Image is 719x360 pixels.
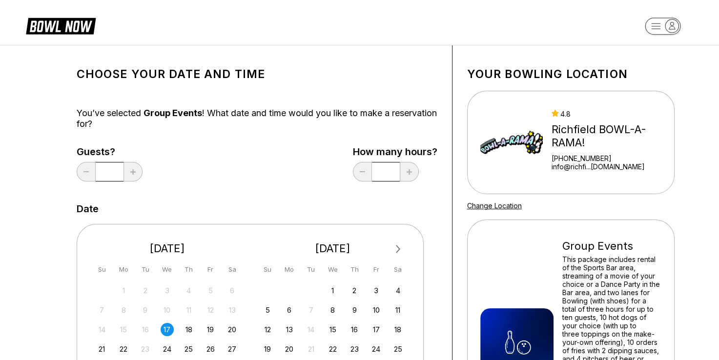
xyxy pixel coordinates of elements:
div: Choose Friday, October 3rd, 2025 [370,284,383,297]
h1: Your bowling location [467,67,675,81]
div: Choose Wednesday, October 1st, 2025 [326,284,339,297]
div: [PHONE_NUMBER] [552,154,661,162]
div: Choose Sunday, October 5th, 2025 [261,303,274,317]
div: Not available Tuesday, October 21st, 2025 [305,342,318,356]
div: Mo [283,263,296,276]
div: Choose Friday, September 19th, 2025 [204,323,217,336]
div: [DATE] [92,242,243,255]
div: Not available Friday, September 5th, 2025 [204,284,217,297]
div: Choose Friday, October 17th, 2025 [370,323,383,336]
div: Not available Saturday, September 13th, 2025 [226,303,239,317]
div: Th [348,263,361,276]
div: Sa [391,263,405,276]
span: Group Events [144,108,202,118]
div: Choose Thursday, October 23rd, 2025 [348,342,361,356]
div: Choose Friday, October 24th, 2025 [370,342,383,356]
label: Date [77,203,99,214]
div: Choose Saturday, September 20th, 2025 [226,323,239,336]
div: Choose Saturday, October 25th, 2025 [391,342,405,356]
div: Not available Thursday, September 4th, 2025 [182,284,195,297]
div: Choose Wednesday, September 24th, 2025 [161,342,174,356]
a: Change Location [467,201,522,210]
img: Richfield BOWL-A-RAMA! [480,106,543,179]
div: Choose Thursday, September 25th, 2025 [182,342,195,356]
div: Not available Tuesday, October 7th, 2025 [305,303,318,317]
div: Choose Saturday, October 11th, 2025 [391,303,405,317]
div: We [161,263,174,276]
div: Not available Tuesday, September 16th, 2025 [139,323,152,336]
div: Sa [226,263,239,276]
div: Not available Tuesday, September 9th, 2025 [139,303,152,317]
div: Choose Friday, September 26th, 2025 [204,342,217,356]
div: Not available Thursday, September 11th, 2025 [182,303,195,317]
div: Choose Thursday, October 2nd, 2025 [348,284,361,297]
div: Choose Monday, September 22nd, 2025 [117,342,130,356]
div: Choose Monday, October 20th, 2025 [283,342,296,356]
label: Guests? [77,146,143,157]
div: Choose Wednesday, October 8th, 2025 [326,303,339,317]
div: Choose Sunday, September 21st, 2025 [95,342,108,356]
div: Mo [117,263,130,276]
div: Choose Sunday, October 12th, 2025 [261,323,274,336]
div: Not available Wednesday, September 3rd, 2025 [161,284,174,297]
h1: Choose your Date and time [77,67,437,81]
div: 4.8 [552,110,661,118]
div: Tu [139,263,152,276]
div: Choose Wednesday, October 15th, 2025 [326,323,339,336]
div: Choose Wednesday, October 22nd, 2025 [326,342,339,356]
div: Choose Wednesday, September 17th, 2025 [161,323,174,336]
div: Fr [370,263,383,276]
div: Not available Monday, September 15th, 2025 [117,323,130,336]
div: Su [95,263,108,276]
div: Not available Tuesday, September 23rd, 2025 [139,342,152,356]
div: Fr [204,263,217,276]
div: Richfield BOWL-A-RAMA! [552,123,661,149]
div: Not available Saturday, September 6th, 2025 [226,284,239,297]
div: Not available Friday, September 12th, 2025 [204,303,217,317]
div: You’ve selected ! What date and time would you like to make a reservation for? [77,108,437,129]
div: Not available Wednesday, September 10th, 2025 [161,303,174,317]
button: Next Month [390,241,406,257]
div: Choose Thursday, October 9th, 2025 [348,303,361,317]
div: Th [182,263,195,276]
div: Not available Sunday, September 14th, 2025 [95,323,108,336]
div: Choose Monday, October 6th, 2025 [283,303,296,317]
div: Choose Sunday, October 19th, 2025 [261,342,274,356]
div: Not available Monday, September 1st, 2025 [117,284,130,297]
div: Tu [305,263,318,276]
div: Su [261,263,274,276]
div: Not available Tuesday, October 14th, 2025 [305,323,318,336]
div: Not available Sunday, September 7th, 2025 [95,303,108,317]
div: Choose Saturday, October 4th, 2025 [391,284,405,297]
div: We [326,263,339,276]
a: info@richfi...[DOMAIN_NAME] [552,162,661,171]
div: Choose Thursday, September 18th, 2025 [182,323,195,336]
label: How many hours? [353,146,437,157]
div: Choose Saturday, September 27th, 2025 [226,342,239,356]
div: Choose Saturday, October 18th, 2025 [391,323,405,336]
div: [DATE] [257,242,409,255]
div: Group Events [562,240,661,253]
div: Choose Friday, October 10th, 2025 [370,303,383,317]
div: Not available Monday, September 8th, 2025 [117,303,130,317]
div: Choose Thursday, October 16th, 2025 [348,323,361,336]
div: Not available Tuesday, September 2nd, 2025 [139,284,152,297]
div: Choose Monday, October 13th, 2025 [283,323,296,336]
